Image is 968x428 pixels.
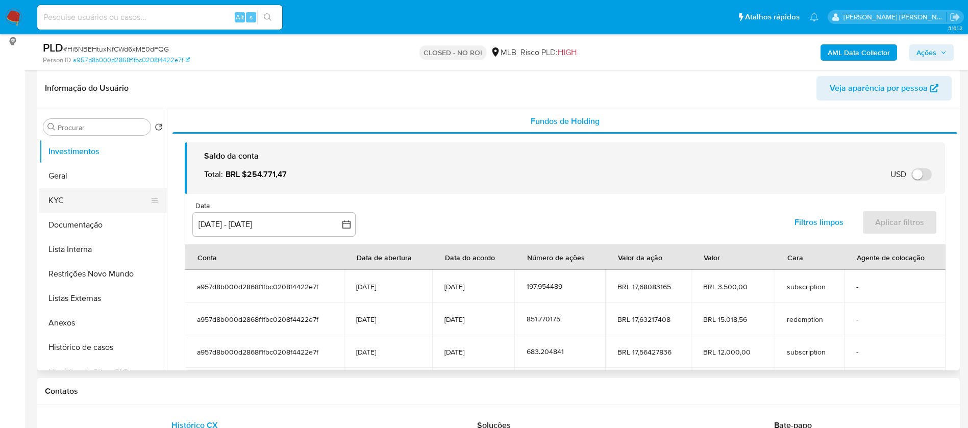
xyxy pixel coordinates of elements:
[45,386,952,396] h1: Contatos
[39,139,167,164] button: Investimentos
[63,44,169,54] span: # Hi5NBEHtuxNfCWd6xME0dFQG
[257,10,278,24] button: search-icon
[43,39,63,56] b: PLD
[39,335,167,360] button: Histórico de casos
[830,76,928,100] span: Veja aparência por pessoa
[39,164,167,188] button: Geral
[58,123,146,132] input: Procurar
[558,46,577,58] span: HIGH
[490,47,516,58] div: MLB
[73,56,190,65] a: a957d8b000d2868f1fbc0208f4422e7f
[520,47,577,58] span: Risco PLD:
[37,11,282,24] input: Pesquise usuários ou casos...
[909,44,954,61] button: Ações
[39,360,167,384] button: Histórico de Risco PLD
[816,76,952,100] button: Veja aparência por pessoa
[250,12,253,22] span: s
[810,13,818,21] a: Notificações
[236,12,244,22] span: Alt
[39,188,159,213] button: KYC
[43,56,71,65] b: Person ID
[948,24,963,32] span: 3.161.2
[419,45,486,60] p: CLOSED - NO ROI
[39,286,167,311] button: Listas Externas
[828,44,890,61] b: AML Data Collector
[155,123,163,134] button: Retornar ao pedido padrão
[39,213,167,237] button: Documentação
[745,12,800,22] span: Atalhos rápidos
[916,44,936,61] span: Ações
[47,123,56,131] button: Procurar
[39,237,167,262] button: Lista Interna
[45,83,129,93] h1: Informação do Usuário
[39,262,167,286] button: Restrições Novo Mundo
[950,12,960,22] a: Sair
[821,44,897,61] button: AML Data Collector
[39,311,167,335] button: Anexos
[843,12,947,22] p: andreia.almeida@mercadolivre.com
